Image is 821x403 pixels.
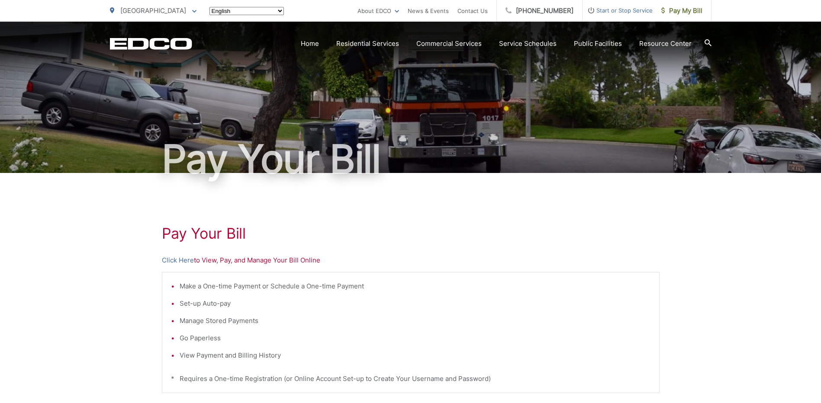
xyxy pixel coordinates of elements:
[357,6,399,16] a: About EDCO
[416,38,482,49] a: Commercial Services
[120,6,186,15] span: [GEOGRAPHIC_DATA]
[661,6,702,16] span: Pay My Bill
[162,225,660,242] h1: Pay Your Bill
[499,38,557,49] a: Service Schedules
[180,333,650,343] li: Go Paperless
[171,374,650,384] p: * Requires a One-time Registration (or Online Account Set-up to Create Your Username and Password)
[180,350,650,361] li: View Payment and Billing History
[180,281,650,291] li: Make a One-time Payment or Schedule a One-time Payment
[408,6,449,16] a: News & Events
[162,255,194,265] a: Click Here
[180,316,650,326] li: Manage Stored Payments
[110,138,712,181] h1: Pay Your Bill
[110,38,192,50] a: EDCD logo. Return to the homepage.
[574,38,622,49] a: Public Facilities
[162,255,660,265] p: to View, Pay, and Manage Your Bill Online
[457,6,488,16] a: Contact Us
[209,7,284,15] select: Select a language
[639,38,692,49] a: Resource Center
[180,298,650,309] li: Set-up Auto-pay
[336,38,399,49] a: Residential Services
[301,38,319,49] a: Home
